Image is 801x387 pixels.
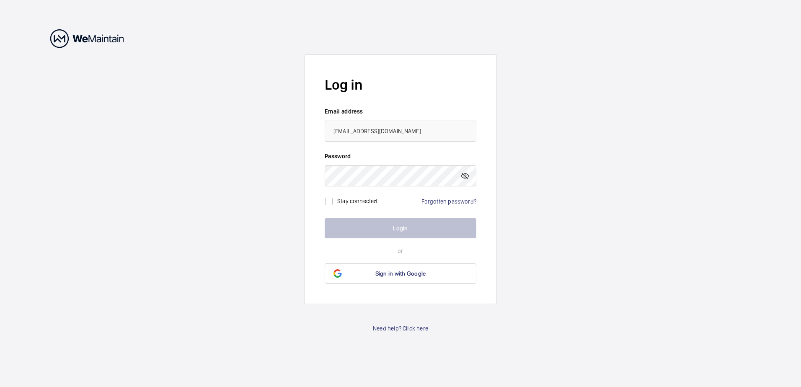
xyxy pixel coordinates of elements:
[325,247,476,255] p: or
[325,121,476,142] input: Your email address
[373,324,428,333] a: Need help? Click here
[325,75,476,95] h2: Log in
[325,152,476,160] label: Password
[325,218,476,238] button: Login
[337,198,377,204] label: Stay connected
[421,198,476,205] a: Forgotten password?
[375,270,426,277] span: Sign in with Google
[325,107,476,116] label: Email address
